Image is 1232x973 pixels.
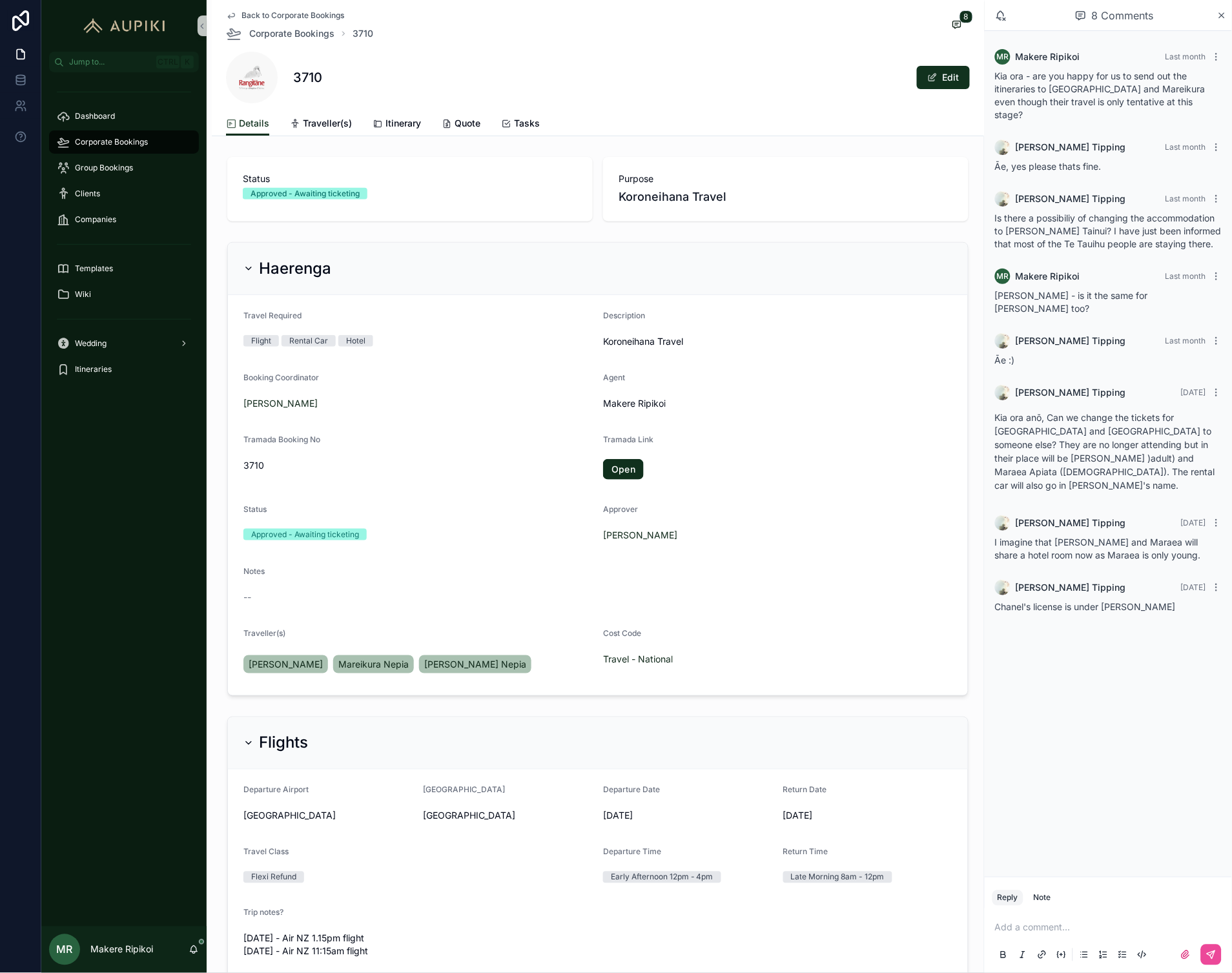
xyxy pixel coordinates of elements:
span: Traveller(s) [303,117,352,130]
button: Note [1029,890,1056,906]
span: Wedding [75,338,107,349]
span: [DATE] [1181,518,1206,527]
span: [PERSON_NAME] Tipping [1016,581,1126,594]
a: Open [603,459,644,480]
button: Edit [917,66,970,89]
span: Departure Time [603,847,661,857]
div: Late Morning 8am - 12pm [791,872,885,883]
span: Wiki [75,289,91,300]
span: Itineraries [75,364,112,374]
span: Cost Code [603,628,641,638]
span: Makere Ripikoi [603,397,666,410]
span: [PERSON_NAME] Tipping [1016,192,1126,205]
span: Mareikura Nepia [338,658,409,671]
p: Kia ora anō, Can we change the tickets for [GEOGRAPHIC_DATA] and [GEOGRAPHIC_DATA] to someone els... [995,411,1222,492]
span: Kia ora - are you happy for us to send out the itineraries to [GEOGRAPHIC_DATA] and Mareikura eve... [995,70,1206,120]
span: Agent [603,373,625,382]
span: Back to Corporate Bookings [241,10,344,21]
span: [DATE] [783,810,953,823]
a: Wedding [49,332,199,355]
a: Back to Corporate Bookings [226,10,344,21]
span: Trip notes? [243,908,283,917]
a: Group Bookings [49,156,199,179]
span: Dashboard [75,111,115,121]
a: Corporate Bookings [226,26,334,41]
a: Traveller(s) [290,112,352,138]
a: Tasks [501,112,540,138]
span: I imagine that [PERSON_NAME] and Maraea will share a hotel room now as Maraea is only young. [995,537,1201,560]
span: [PERSON_NAME] Tipping [1016,141,1126,154]
span: Tramada Booking No [243,435,320,444]
span: Last month [1165,52,1206,61]
span: MR [57,942,73,958]
span: [PERSON_NAME] - is it the same for [PERSON_NAME] too? [995,290,1148,314]
span: Tasks [514,117,540,130]
a: Travel - National [603,653,673,666]
span: [GEOGRAPHIC_DATA] [424,810,593,823]
button: Reply [992,890,1023,906]
span: [PERSON_NAME] Tipping [1016,517,1126,529]
span: Koroneihana Travel [603,335,952,348]
span: Description [603,311,645,320]
button: Jump to...CtrlK [49,52,199,72]
span: [PERSON_NAME] Tipping [1016,386,1126,399]
span: Return Date [783,785,827,795]
span: Departure Airport [243,785,309,795]
span: Travel Class [243,847,289,857]
span: Corporate Bookings [249,27,334,40]
p: Makere Ripikoi [90,943,153,956]
a: Dashboard [49,105,199,128]
span: [DATE] [603,810,773,823]
span: Last month [1165,336,1206,345]
span: MR [997,271,1009,282]
div: Approved - Awaiting ticketing [251,529,359,540]
span: Makere Ripikoi [1016,270,1080,283]
div: Note [1034,893,1051,903]
span: Koroneihana Travel [619,188,953,206]
span: [DATE] [1181,582,1206,592]
span: Templates [75,263,113,274]
h2: Flights [259,733,308,753]
span: Quote [455,117,480,130]
h2: Haerenga [259,258,331,279]
span: 3710 [243,459,593,472]
a: Clients [49,182,199,205]
div: scrollable content [41,72,207,398]
div: Approved - Awaiting ticketing [251,188,360,200]
span: Jump to... [69,57,151,67]
span: Ctrl [156,56,180,68]
span: Āe :) [995,354,1015,365]
span: Return Time [783,847,828,857]
span: Approver [603,504,638,514]
span: Last month [1165,194,1206,203]
a: Details [226,112,269,136]
a: Wiki [49,283,199,306]
a: Mareikura Nepia [333,655,414,673]
img: App logo [77,15,171,36]
span: Status [243,172,577,185]
a: Corporate Bookings [49,130,199,154]
span: Āe, yes please thats fine. [995,161,1102,172]
a: [PERSON_NAME] Nepia [419,655,531,673]
span: [DATE] - Air NZ 1.15pm flight [DATE] - Air NZ 11:15am flight [243,932,952,958]
span: Tramada Link [603,435,653,444]
a: Templates [49,257,199,280]
a: Quote [442,112,480,138]
span: 8 Comments [1092,8,1154,23]
span: [PERSON_NAME] [249,658,323,671]
a: [PERSON_NAME] [603,529,677,542]
span: Chanel's license is under [PERSON_NAME] [995,601,1176,612]
span: -- [243,591,251,604]
span: Notes [243,566,265,576]
div: Rental Car [289,335,328,347]
span: Group Bookings [75,163,133,173]
a: 3710 [353,27,373,40]
a: [PERSON_NAME] [243,397,318,410]
span: [PERSON_NAME] Tipping [1016,334,1126,347]
span: [GEOGRAPHIC_DATA] [243,810,413,823]
div: Flight [251,335,271,347]
span: [PERSON_NAME] Nepia [424,658,526,671]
